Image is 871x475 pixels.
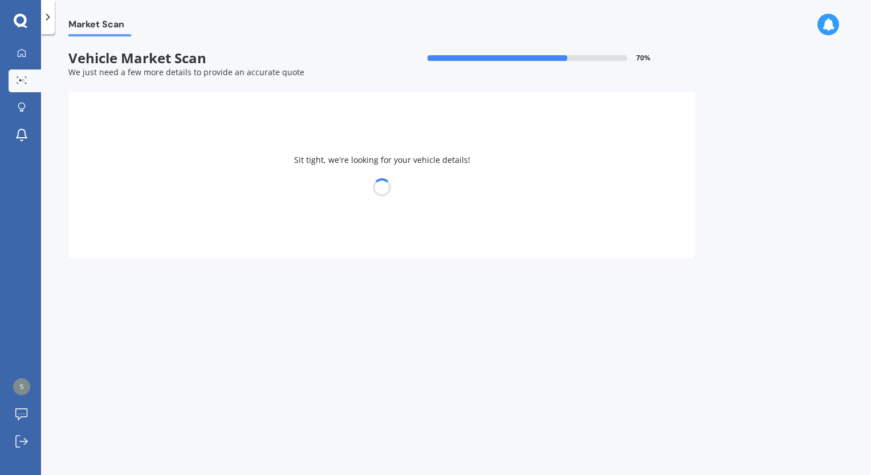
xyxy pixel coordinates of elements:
span: We just need a few more details to provide an accurate quote [68,67,304,77]
div: Sit tight, we're looking for your vehicle details! [68,92,695,259]
span: Market Scan [68,19,131,34]
span: 70 % [636,54,650,62]
img: 5da71d9d77c8d7a7cc2853bba0e307f8 [13,378,30,395]
span: Vehicle Market Scan [68,50,382,67]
